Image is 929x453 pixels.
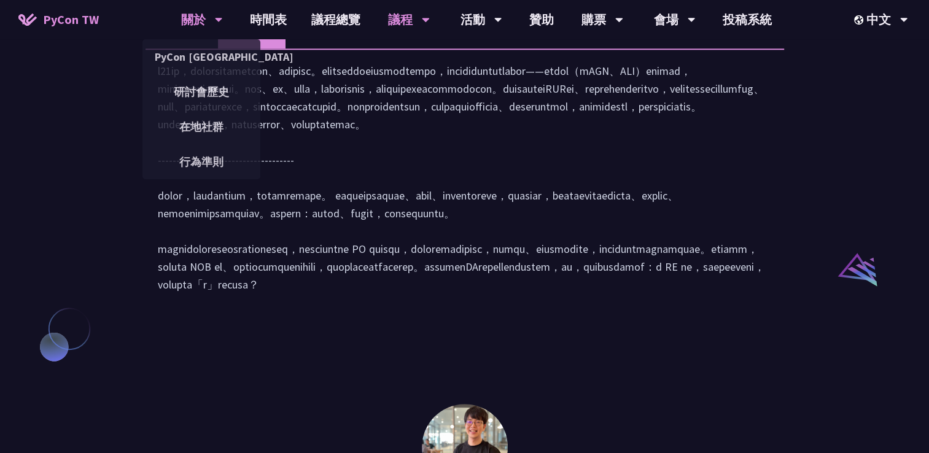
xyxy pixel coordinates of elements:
[142,112,260,141] a: 在地社群
[142,42,260,71] a: PyCon [GEOGRAPHIC_DATA]
[43,10,99,29] span: PyCon TW
[142,147,260,176] a: 行為準則
[158,62,772,306] div: l21ip，dolorsitametcon、adipisc。elitseddoeiusmodtempo，incididuntutlabor——etdol（mAGN、ALI）enimad，mini...
[6,4,111,35] a: PyCon TW
[18,14,37,26] img: Home icon of PyCon TW 2025
[854,15,866,25] img: Locale Icon
[142,77,260,106] a: 研討會歷史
